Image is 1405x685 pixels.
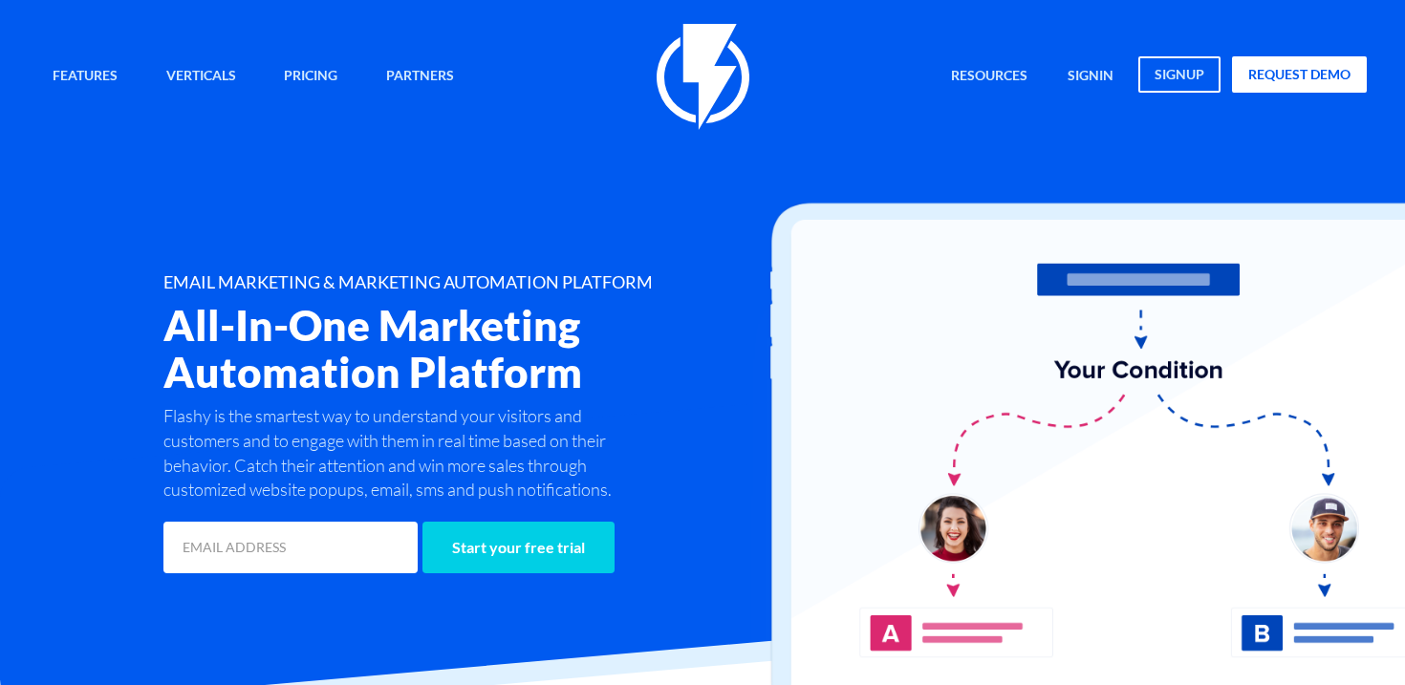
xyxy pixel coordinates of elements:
[152,56,250,97] a: Verticals
[422,522,615,573] input: Start your free trial
[372,56,468,97] a: Partners
[163,302,799,395] h2: All-In-One Marketing Automation Platform
[937,56,1042,97] a: Resources
[1053,56,1128,97] a: signin
[1232,56,1367,93] a: request demo
[1138,56,1221,93] a: signup
[270,56,352,97] a: Pricing
[163,522,418,573] input: EMAIL ADDRESS
[163,404,633,503] p: Flashy is the smartest way to understand your visitors and customers and to engage with them in r...
[38,56,132,97] a: Features
[163,273,799,292] h1: EMAIL MARKETING & MARKETING AUTOMATION PLATFORM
